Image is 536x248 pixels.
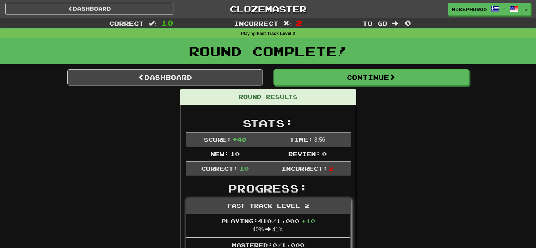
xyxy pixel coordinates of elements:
[204,136,231,143] span: Score:
[314,137,325,143] span: 3 : 56
[301,218,315,224] span: + 10
[5,3,173,15] a: Dashboard
[273,69,469,85] button: Continue
[186,117,351,129] h2: Stats:
[503,6,506,11] span: /
[257,31,295,36] strong: Fast Track Level 2
[282,165,327,172] span: Incorrect:
[290,136,313,143] span: Time:
[363,20,387,27] span: To go
[405,19,411,27] span: 0
[296,19,302,27] span: 2
[392,20,400,26] span: :
[2,44,534,58] h1: Round Complete!
[149,20,156,26] span: :
[161,19,173,27] span: 10
[186,198,350,214] div: Fast Track Level 2
[234,20,278,27] span: Incorrect
[186,183,351,194] h2: Progress:
[448,3,522,16] a: Nikephoros /
[230,150,240,157] span: 10
[240,165,249,172] span: 10
[452,6,487,12] span: Nikephoros
[184,3,352,15] a: Clozemaster
[288,150,320,157] span: Review:
[180,89,356,105] div: Round Results
[283,20,291,26] span: :
[201,165,238,172] span: Correct:
[210,150,229,157] span: New:
[67,69,263,85] a: Dashboard
[329,165,333,172] span: 2
[186,214,350,238] li: 40% 41%
[233,136,246,143] span: + 40
[221,218,315,224] span: Playing: 410 / 1,000
[109,20,144,27] span: Correct
[322,150,327,157] span: 0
